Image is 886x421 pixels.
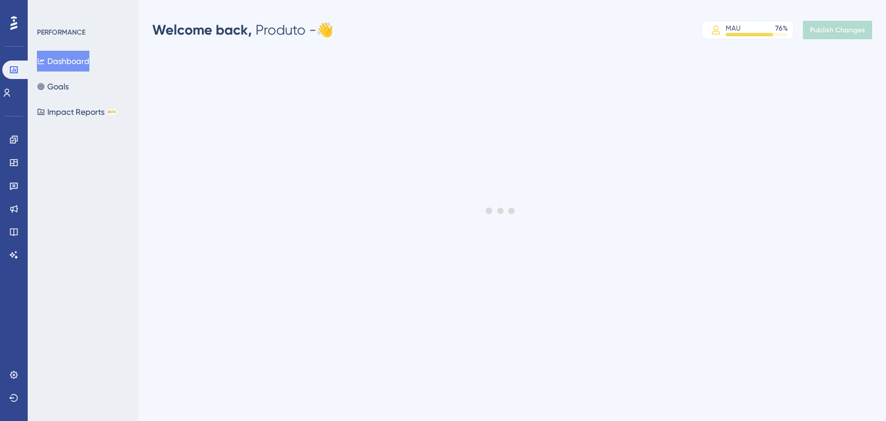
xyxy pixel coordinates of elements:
[37,76,69,97] button: Goals
[37,28,85,37] div: PERFORMANCE
[107,109,117,115] div: BETA
[37,102,117,122] button: Impact ReportsBETA
[726,24,741,33] div: MAU
[810,25,865,35] span: Publish Changes
[803,21,872,39] button: Publish Changes
[37,51,89,72] button: Dashboard
[152,21,333,39] div: Produto - 👋
[152,21,252,38] span: Welcome back,
[775,24,788,33] div: 76 %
